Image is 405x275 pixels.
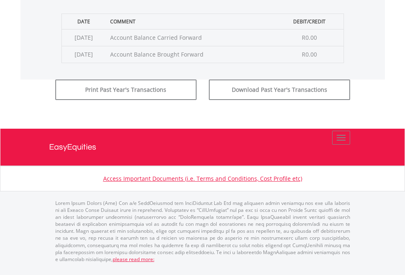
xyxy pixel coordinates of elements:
td: Account Balance Carried Forward [106,29,276,46]
a: please read more: [113,256,154,263]
th: Comment [106,14,276,29]
th: Debit/Credit [276,14,344,29]
a: Access Important Documents (i.e. Terms and Conditions, Cost Profile etc) [103,175,302,182]
span: R0.00 [302,50,317,58]
td: [DATE] [61,29,106,46]
button: Download Past Year's Transactions [209,80,350,100]
td: Account Balance Brought Forward [106,46,276,63]
th: Date [61,14,106,29]
p: Lorem Ipsum Dolors (Ame) Con a/e SeddOeiusmod tem InciDiduntut Lab Etd mag aliquaen admin veniamq... [55,200,350,263]
span: R0.00 [302,34,317,41]
a: EasyEquities [49,129,356,166]
td: [DATE] [61,46,106,63]
button: Print Past Year's Transactions [55,80,197,100]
